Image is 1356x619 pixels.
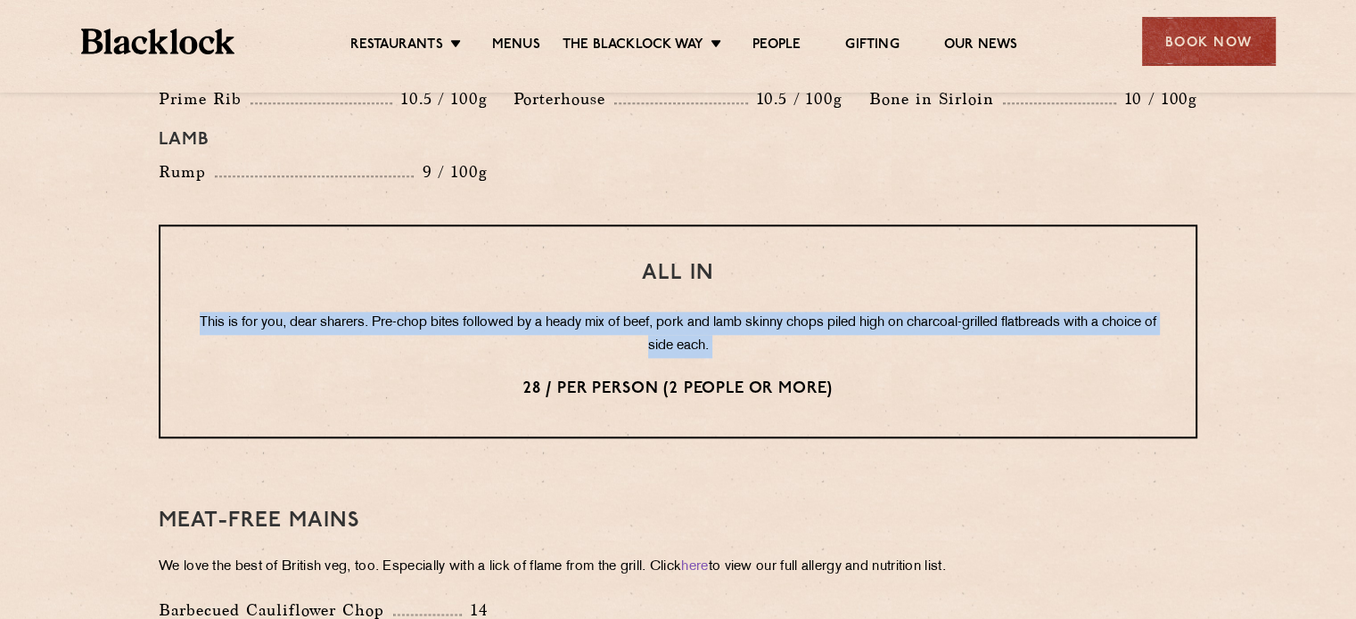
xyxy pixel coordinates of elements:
[1142,17,1276,66] div: Book Now
[81,29,235,54] img: BL_Textured_Logo-footer-cropped.svg
[748,87,842,110] p: 10.5 / 100g
[752,37,801,56] a: People
[492,37,540,56] a: Menus
[392,87,487,110] p: 10.5 / 100g
[1116,87,1197,110] p: 10 / 100g
[944,37,1018,56] a: Our News
[196,262,1160,285] h3: All In
[159,555,1197,580] p: We love the best of British veg, too. Especially with a lick of flame from the grill. Click to vi...
[159,159,215,184] p: Rump
[159,86,251,111] p: Prime Rib
[159,129,1197,151] h4: Lamb
[845,37,899,56] a: Gifting
[159,509,1197,533] h3: Meat-Free mains
[196,378,1160,401] p: 28 / per person (2 people or more)
[681,560,708,574] a: here
[350,37,443,56] a: Restaurants
[414,160,488,183] p: 9 / 100g
[514,86,614,111] p: Porterhouse
[563,37,703,56] a: The Blacklock Way
[196,312,1160,358] p: This is for you, dear sharers. Pre-chop bites followed by a heady mix of beef, pork and lamb skin...
[869,86,1003,111] p: Bone in Sirloin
